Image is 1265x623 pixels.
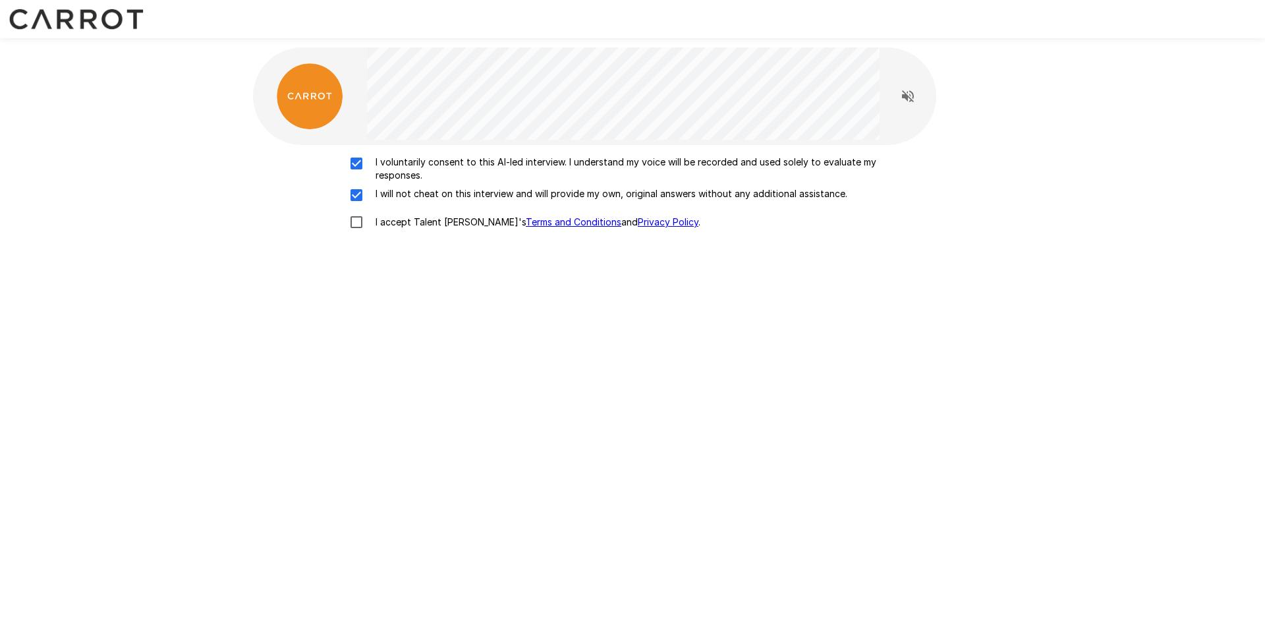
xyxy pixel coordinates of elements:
p: I voluntarily consent to this AI-led interview. I understand my voice will be recorded and used s... [370,156,922,182]
img: carrot_logo.png [277,63,343,129]
a: Terms and Conditions [526,216,621,227]
button: Read questions aloud [895,83,921,109]
p: I will not cheat on this interview and will provide my own, original answers without any addition... [370,187,847,200]
a: Privacy Policy [638,216,698,227]
p: I accept Talent [PERSON_NAME]'s and . [370,216,700,229]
